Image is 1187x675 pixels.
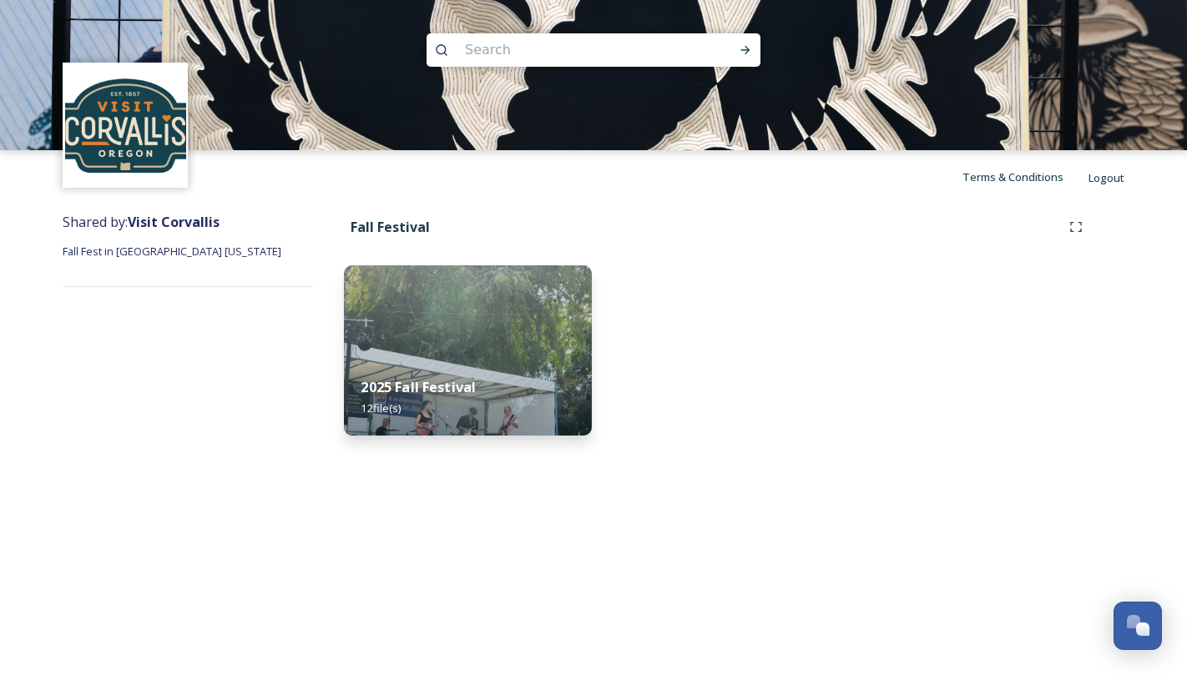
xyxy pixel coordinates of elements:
[128,213,220,231] strong: Visit Corvallis
[962,167,1089,187] a: Terms & Conditions
[962,169,1063,184] span: Terms & Conditions
[1114,602,1162,650] button: Open Chat
[63,244,281,259] span: Fall Fest in [GEOGRAPHIC_DATA] [US_STATE]
[361,400,401,416] span: 12 file(s)
[1089,170,1124,185] span: Logout
[351,218,430,236] strong: Fall Festival
[344,265,591,436] img: f4e8d4ff-0aff-4333-8a5a-ec019877196c.jpg
[361,378,476,396] strong: 2025 Fall Festival
[63,213,220,231] span: Shared by:
[457,32,685,68] input: Search
[65,65,186,186] img: visit-corvallis-badge-dark-blue-orange%281%29.png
